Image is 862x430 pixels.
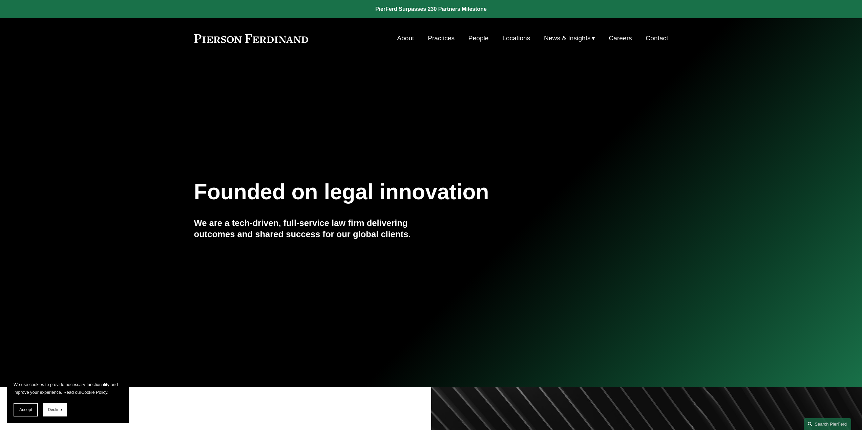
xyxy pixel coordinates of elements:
[544,32,591,44] span: News & Insights
[194,218,431,240] h4: We are a tech-driven, full-service law firm delivering outcomes and shared success for our global...
[14,403,38,416] button: Accept
[428,32,455,45] a: Practices
[14,381,122,396] p: We use cookies to provide necessary functionality and improve your experience. Read our .
[468,32,489,45] a: People
[81,390,107,395] a: Cookie Policy
[194,180,589,204] h1: Founded on legal innovation
[804,418,851,430] a: Search this site
[43,403,67,416] button: Decline
[7,374,129,423] section: Cookie banner
[646,32,668,45] a: Contact
[502,32,530,45] a: Locations
[48,407,62,412] span: Decline
[19,407,32,412] span: Accept
[544,32,595,45] a: folder dropdown
[609,32,632,45] a: Careers
[397,32,414,45] a: About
